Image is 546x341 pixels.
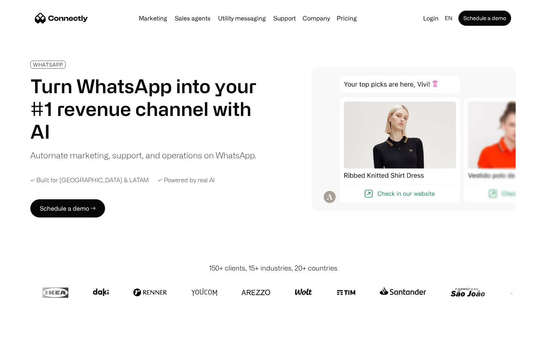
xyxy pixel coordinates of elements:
[209,263,337,273] div: 150+ clients, 15+ industries, 20+ countries
[8,327,45,338] aside: Language selected: English
[215,15,269,21] a: Utility messaging
[30,177,149,184] div: ✓ Built for [GEOGRAPHIC_DATA] & LATAM
[420,13,442,23] a: Login
[172,15,213,21] a: Sales agents
[30,199,105,217] a: Schedule a demo →
[334,15,360,21] a: Pricing
[458,11,511,26] a: Schedule a demo
[158,177,215,184] div: ✓ Powered by real AI
[30,75,265,143] h1: Turn WhatsApp into your #1 revenue channel with AI
[33,62,63,67] div: WHATSAPP
[270,15,299,21] a: Support
[136,15,170,21] a: Marketing
[445,13,452,23] div: en
[303,13,330,23] div: Company
[15,328,45,338] ul: Language list
[30,149,256,161] div: Automate marketing, support, and operations on WhatsApp.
